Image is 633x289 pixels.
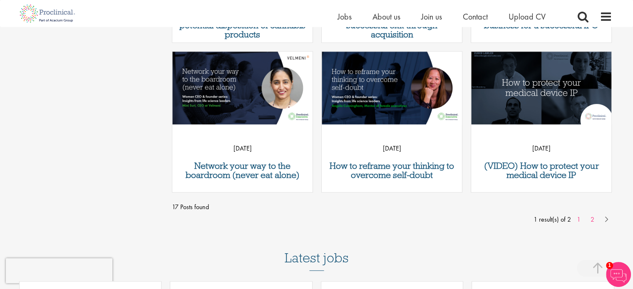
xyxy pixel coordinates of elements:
[471,52,611,125] a: Link to a post
[606,262,613,269] span: 1
[338,11,352,22] a: Jobs
[322,52,462,124] img: Proclinical Executive - Women CEOs and founders: Insights from life science leaders Angela Cunnin...
[285,230,349,271] h3: Latest jobs
[172,142,313,155] p: [DATE]
[509,11,546,22] a: Upload CV
[606,262,631,287] img: Chatbot
[573,215,585,225] a: 1
[176,161,308,180] a: Network your way to the boardroom (never eat alone)
[567,215,571,224] span: 2
[322,52,462,125] a: Link to a post
[172,201,612,213] span: 17 Posts found
[475,161,607,180] a: (VIDEO) How to protect your medical device IP
[372,11,400,22] a: About us
[326,161,458,180] a: How to reframe your thinking to overcome self-doubt
[172,52,313,124] img: Proclinical Executive - Women CEOs and founders: Insights from life science leaders Mini Suri
[322,142,462,155] p: [DATE]
[600,214,612,222] a: Next
[471,142,611,155] p: [DATE]
[463,11,488,22] a: Contact
[471,52,611,124] img: How to protect your medical device IP - Proclinical video
[172,52,313,125] a: Link to a post
[586,215,598,225] a: 2
[534,215,537,224] span: 1
[539,215,566,224] span: result(s) of
[421,11,442,22] a: Join us
[6,258,112,283] iframe: reCAPTCHA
